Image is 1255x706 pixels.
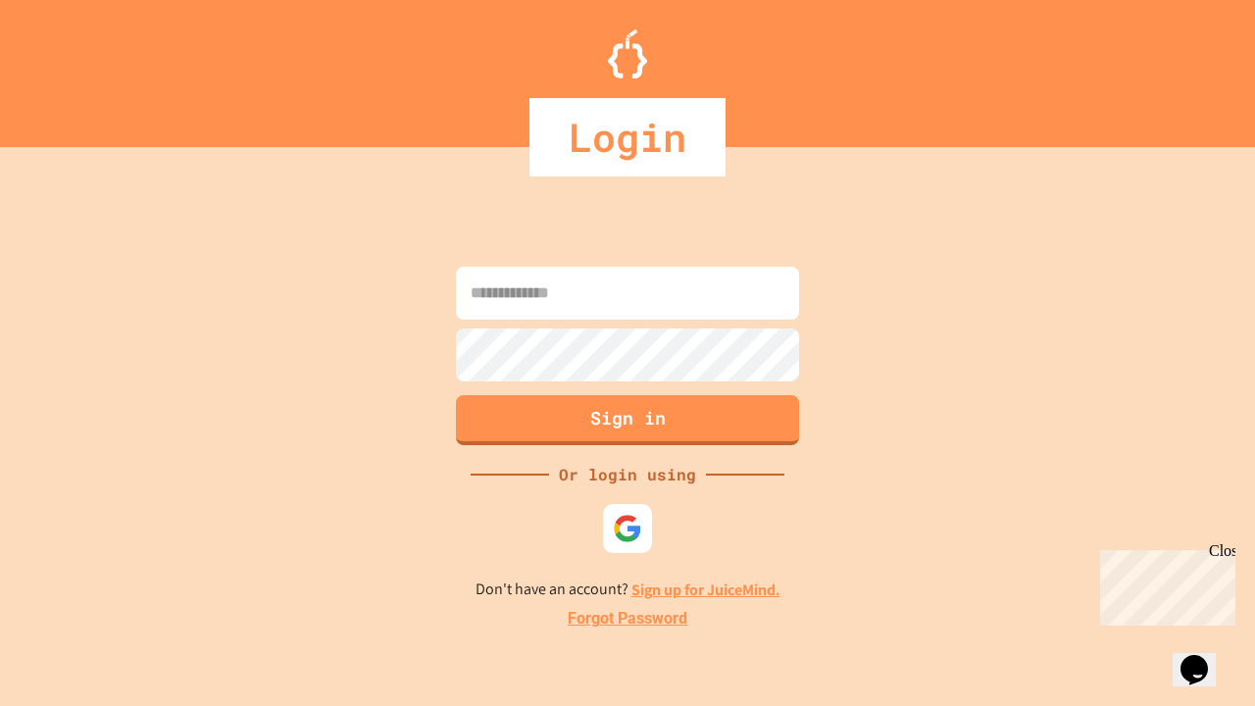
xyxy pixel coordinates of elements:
div: Chat with us now!Close [8,8,135,125]
a: Sign up for JuiceMind. [631,580,780,600]
img: google-icon.svg [613,514,642,543]
iframe: chat widget [1173,628,1235,686]
a: Forgot Password [568,607,687,630]
div: Or login using [549,463,706,486]
div: Login [529,98,726,176]
p: Don't have an account? [476,578,780,602]
iframe: chat widget [1092,542,1235,626]
img: Logo.svg [608,29,647,78]
button: Sign in [456,395,799,445]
